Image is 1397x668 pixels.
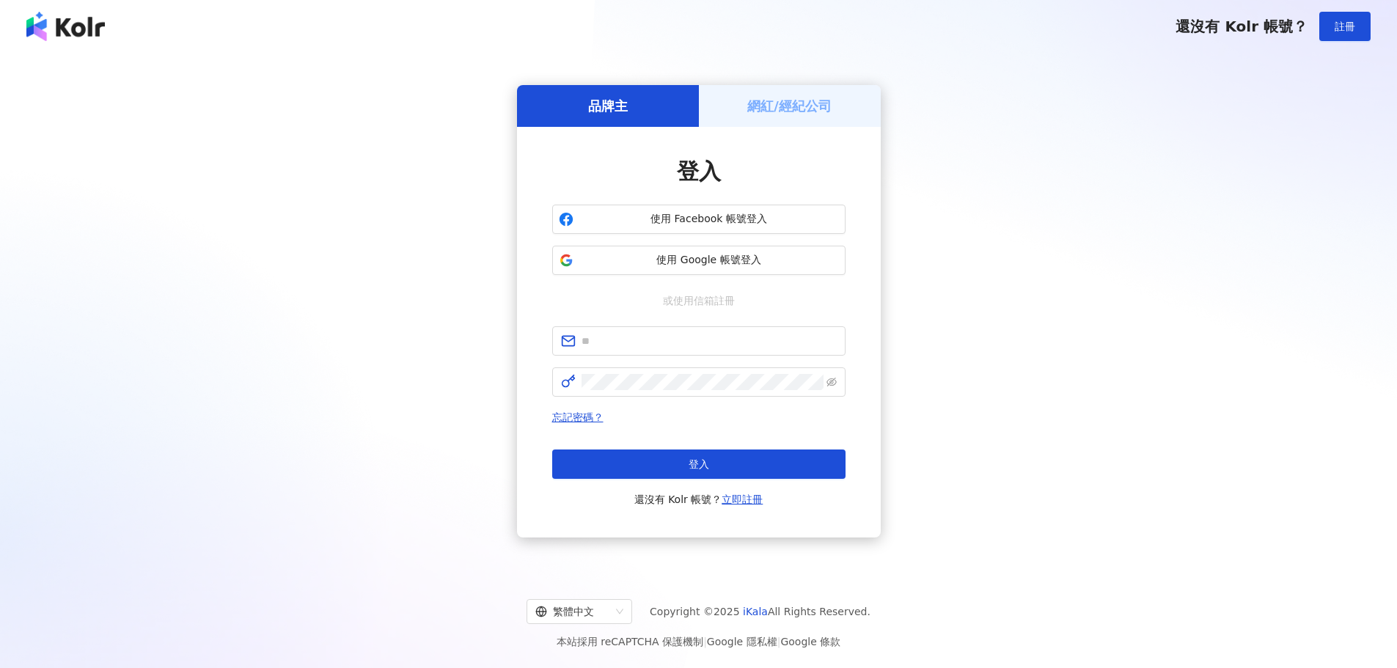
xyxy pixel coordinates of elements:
[689,458,709,470] span: 登入
[1319,12,1371,41] button: 註冊
[552,246,846,275] button: 使用 Google 帳號登入
[557,633,840,650] span: 本站採用 reCAPTCHA 保護機制
[653,293,745,309] span: 或使用信箱註冊
[826,377,837,387] span: eye-invisible
[743,606,768,617] a: iKala
[707,636,777,647] a: Google 隱私權
[650,603,870,620] span: Copyright © 2025 All Rights Reserved.
[26,12,105,41] img: logo
[780,636,840,647] a: Google 條款
[722,493,763,505] a: 立即註冊
[677,158,721,184] span: 登入
[552,411,604,423] a: 忘記密碼？
[579,212,839,227] span: 使用 Facebook 帳號登入
[777,636,781,647] span: |
[579,253,839,268] span: 使用 Google 帳號登入
[588,97,628,115] h5: 品牌主
[552,449,846,479] button: 登入
[535,600,610,623] div: 繁體中文
[552,205,846,234] button: 使用 Facebook 帳號登入
[1176,18,1308,35] span: 還沒有 Kolr 帳號？
[1335,21,1355,32] span: 註冊
[747,97,832,115] h5: 網紅/經紀公司
[634,491,763,508] span: 還沒有 Kolr 帳號？
[703,636,707,647] span: |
